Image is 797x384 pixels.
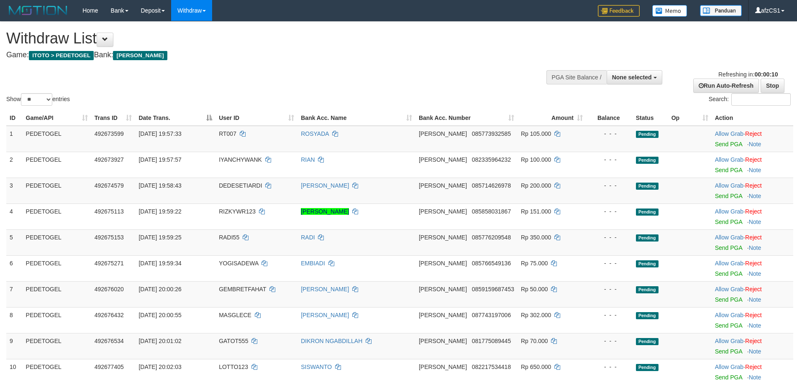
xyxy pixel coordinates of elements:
span: [PERSON_NAME] [419,234,467,241]
span: · [715,182,745,189]
a: Send PGA [715,193,742,199]
h1: Withdraw List [6,30,523,47]
td: 3 [6,178,23,203]
td: 1 [6,126,23,152]
span: · [715,234,745,241]
td: PEDETOGEL [23,281,91,307]
span: Rp 350.000 [521,234,551,241]
span: 492673927 [95,156,124,163]
img: Button%20Memo.svg [652,5,687,17]
a: Reject [745,338,762,344]
span: Copy 085766549136 to clipboard [472,260,511,267]
span: Pending [636,364,659,371]
a: Reject [745,286,762,292]
span: 492677405 [95,364,124,370]
a: Note [749,141,761,147]
input: Search: [731,93,791,106]
a: [PERSON_NAME] [301,182,349,189]
a: RADI [301,234,315,241]
span: 492674579 [95,182,124,189]
a: Note [749,348,761,355]
a: Allow Grab [715,156,743,163]
a: Allow Grab [715,130,743,137]
span: Copy 085858031867 to clipboard [472,208,511,215]
td: · [712,203,793,229]
span: [PERSON_NAME] [419,286,467,292]
td: PEDETOGEL [23,307,91,333]
a: Allow Grab [715,286,743,292]
span: Pending [636,286,659,293]
span: [DATE] 20:00:55 [138,312,181,318]
div: - - - [589,233,629,242]
th: Op: activate to sort column ascending [668,110,712,126]
a: Send PGA [715,244,742,251]
td: · [712,307,793,333]
th: Bank Acc. Number: activate to sort column ascending [415,110,518,126]
span: Pending [636,157,659,164]
button: None selected [607,70,662,84]
span: [PERSON_NAME] [419,312,467,318]
div: - - - [589,181,629,190]
td: PEDETOGEL [23,178,91,203]
span: Pending [636,312,659,319]
span: [PERSON_NAME] [419,338,467,344]
a: Allow Grab [715,208,743,215]
a: Send PGA [715,348,742,355]
a: Allow Grab [715,312,743,318]
th: Balance [586,110,633,126]
a: Note [749,244,761,251]
td: PEDETOGEL [23,152,91,178]
a: DIKRON NGABDILLAH [301,338,362,344]
td: · [712,152,793,178]
span: 492675113 [95,208,124,215]
td: 5 [6,229,23,255]
a: [PERSON_NAME] [301,286,349,292]
h4: Game: Bank: [6,51,523,59]
span: Copy 085773932585 to clipboard [472,130,511,137]
a: Allow Grab [715,338,743,344]
th: Amount: activate to sort column ascending [518,110,586,126]
span: · [715,312,745,318]
th: User ID: activate to sort column ascending [215,110,297,126]
label: Search: [709,93,791,106]
a: Allow Grab [715,234,743,241]
td: 9 [6,333,23,359]
a: Send PGA [715,374,742,381]
span: 492673599 [95,130,124,137]
a: [PERSON_NAME] [301,208,349,215]
a: Note [749,167,761,173]
span: ITOTO > PEDETOGEL [29,51,94,60]
span: Rp 50.000 [521,286,548,292]
span: [DATE] 19:59:34 [138,260,181,267]
span: 492675153 [95,234,124,241]
span: [PERSON_NAME] [419,208,467,215]
th: Date Trans.: activate to sort column descending [135,110,215,126]
span: Copy 082217534418 to clipboard [472,364,511,370]
div: - - - [589,207,629,216]
span: [DATE] 20:00:26 [138,286,181,292]
td: PEDETOGEL [23,255,91,281]
span: Rp 105.000 [521,130,551,137]
label: Show entries [6,93,70,106]
span: · [715,286,745,292]
span: Pending [636,183,659,190]
span: GATOT555 [219,338,248,344]
span: Copy 081775089445 to clipboard [472,338,511,344]
span: [PERSON_NAME] [419,260,467,267]
span: 492675271 [95,260,124,267]
div: - - - [589,259,629,267]
div: - - - [589,155,629,164]
span: RT007 [219,130,236,137]
a: Send PGA [715,141,742,147]
span: Pending [636,338,659,345]
span: · [715,364,745,370]
span: DEDESETIARDI [219,182,262,189]
div: - - - [589,285,629,293]
span: IYANCHYWANK [219,156,262,163]
span: · [715,338,745,344]
a: Note [749,270,761,277]
a: Allow Grab [715,260,743,267]
th: Game/API: activate to sort column ascending [23,110,91,126]
span: · [715,208,745,215]
span: 492676020 [95,286,124,292]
